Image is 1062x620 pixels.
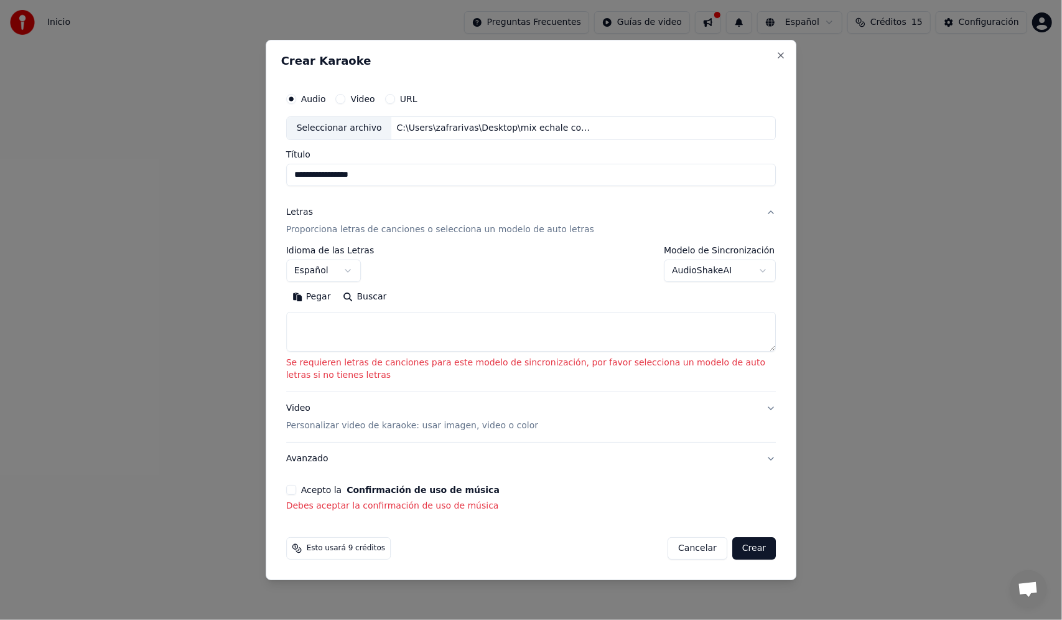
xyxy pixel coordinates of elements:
div: Video [286,402,538,432]
div: C:\Users\zafrarivas\Desktop\mix echale compay.mp3 [392,122,603,134]
label: Audio [301,95,326,103]
button: Buscar [337,287,393,307]
label: Título [286,150,776,159]
div: Letras [286,206,313,218]
p: Debes aceptar la confirmación de uso de música [286,500,776,512]
div: LetrasProporciona letras de canciones o selecciona un modelo de auto letras [286,246,776,392]
button: LetrasProporciona letras de canciones o selecciona un modelo de auto letras [286,196,776,246]
p: Personalizar video de karaoke: usar imagen, video o color [286,420,538,432]
button: Cancelar [668,537,727,560]
label: Modelo de Sincronización [664,246,776,255]
label: Acepto la [301,486,500,494]
button: VideoPersonalizar video de karaoke: usar imagen, video o color [286,392,776,442]
label: Video [351,95,375,103]
p: Proporciona letras de canciones o selecciona un modelo de auto letras [286,223,594,236]
button: Acepto la [347,486,500,494]
p: Se requieren letras de canciones para este modelo de sincronización, por favor selecciona un mode... [286,357,776,382]
button: Pegar [286,287,337,307]
span: Esto usará 9 créditos [307,543,385,553]
button: Crear [732,537,776,560]
label: URL [400,95,417,103]
h2: Crear Karaoke [281,55,781,67]
div: Seleccionar archivo [287,117,392,139]
button: Avanzado [286,443,776,475]
label: Idioma de las Letras [286,246,375,255]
